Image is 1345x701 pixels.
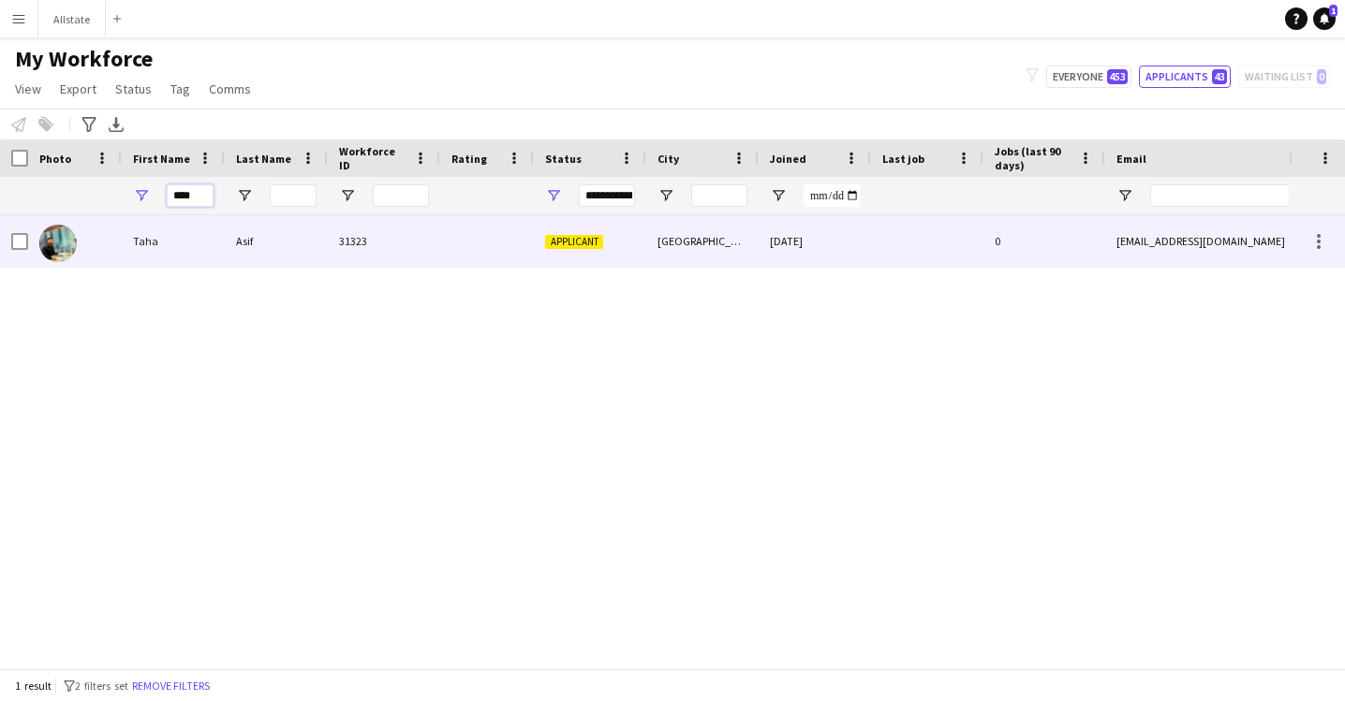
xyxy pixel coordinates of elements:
input: Workforce ID Filter Input [373,184,429,207]
button: Open Filter Menu [1116,187,1133,204]
button: Open Filter Menu [339,187,356,204]
span: Status [115,80,152,97]
span: Last Name [236,152,291,166]
button: Applicants43 [1139,66,1231,88]
button: Everyone453 [1046,66,1131,88]
button: Open Filter Menu [133,187,150,204]
span: Comms [209,80,251,97]
div: [GEOGRAPHIC_DATA] [646,215,759,267]
button: Open Filter Menu [236,187,253,204]
button: Open Filter Menu [658,187,674,204]
img: Taha Asif [39,225,77,262]
input: Last Name Filter Input [270,184,317,207]
span: My Workforce [15,45,153,73]
span: Export [60,80,96,97]
span: 43 [1212,69,1227,84]
div: [DATE] [759,215,871,267]
span: Last job [882,152,924,166]
span: Workforce ID [339,144,406,172]
span: Status [545,152,582,166]
span: Joined [770,152,806,166]
div: 31323 [328,215,440,267]
a: Export [52,77,104,101]
input: City Filter Input [691,184,747,207]
div: 0 [983,215,1105,267]
input: First Name Filter Input [167,184,214,207]
a: Comms [201,77,259,101]
span: Applicant [545,235,603,249]
span: 1 [1329,5,1338,17]
span: Jobs (last 90 days) [995,144,1072,172]
button: Open Filter Menu [545,187,562,204]
span: 2 filters set [75,679,128,693]
span: View [15,80,41,97]
app-action-btn: Advanced filters [78,113,100,136]
div: Taha [122,215,225,267]
a: View [7,77,49,101]
app-action-btn: Export XLSX [105,113,127,136]
span: City [658,152,679,166]
a: 1 [1313,7,1336,30]
span: Tag [170,80,190,97]
div: Asif [225,215,328,267]
span: Email [1116,152,1146,166]
span: 453 [1107,69,1128,84]
a: Tag [163,77,198,101]
button: Allstate [38,1,106,37]
span: Photo [39,152,71,166]
a: Status [108,77,159,101]
button: Open Filter Menu [770,187,787,204]
input: Joined Filter Input [804,184,860,207]
span: Rating [451,152,487,166]
span: First Name [133,152,190,166]
button: Remove filters [128,676,214,696]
